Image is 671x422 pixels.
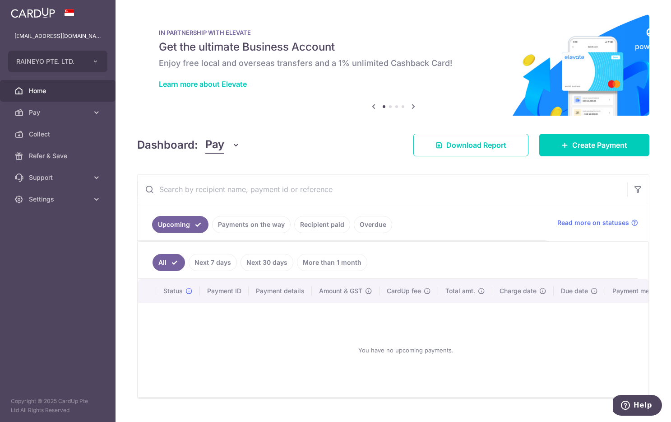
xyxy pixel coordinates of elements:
[294,216,350,233] a: Recipient paid
[212,216,291,233] a: Payments on the way
[205,136,224,154] span: Pay
[387,286,421,295] span: CardUp fee
[137,14,649,116] img: Renovation banner
[29,173,88,182] span: Support
[16,57,83,66] span: RAINEYO PTE. LTD.
[29,86,88,95] span: Home
[14,32,101,41] p: [EMAIL_ADDRESS][DOMAIN_NAME]
[319,286,362,295] span: Amount & GST
[354,216,392,233] a: Overdue
[561,286,588,295] span: Due date
[29,130,88,139] span: Collect
[29,195,88,204] span: Settings
[159,29,628,36] p: IN PARTNERSHIP WITH ELEVATE
[153,254,185,271] a: All
[159,58,628,69] h6: Enjoy free local and overseas transfers and a 1% unlimited Cashback Card!
[149,310,663,390] div: You have no upcoming payments.
[572,140,627,150] span: Create Payment
[29,151,88,160] span: Refer & Save
[159,80,247,89] a: Learn more about Elevate
[413,134,528,156] a: Download Report
[189,254,237,271] a: Next 7 days
[137,137,198,153] h4: Dashboard:
[163,286,183,295] span: Status
[446,140,506,150] span: Download Report
[8,51,107,72] button: RAINEYO PTE. LTD.
[29,108,88,117] span: Pay
[557,218,629,227] span: Read more on statuses
[500,286,537,295] span: Charge date
[200,279,249,303] th: Payment ID
[11,7,55,18] img: CardUp
[445,286,475,295] span: Total amt.
[297,254,367,271] a: More than 1 month
[539,134,649,156] a: Create Payment
[159,40,628,54] h5: Get the ultimate Business Account
[557,218,638,227] a: Read more on statuses
[152,216,208,233] a: Upcoming
[249,279,312,303] th: Payment details
[138,175,627,204] input: Search by recipient name, payment id or reference
[205,136,240,154] button: Pay
[241,254,293,271] a: Next 30 days
[613,395,662,417] iframe: Opens a widget where you can find more information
